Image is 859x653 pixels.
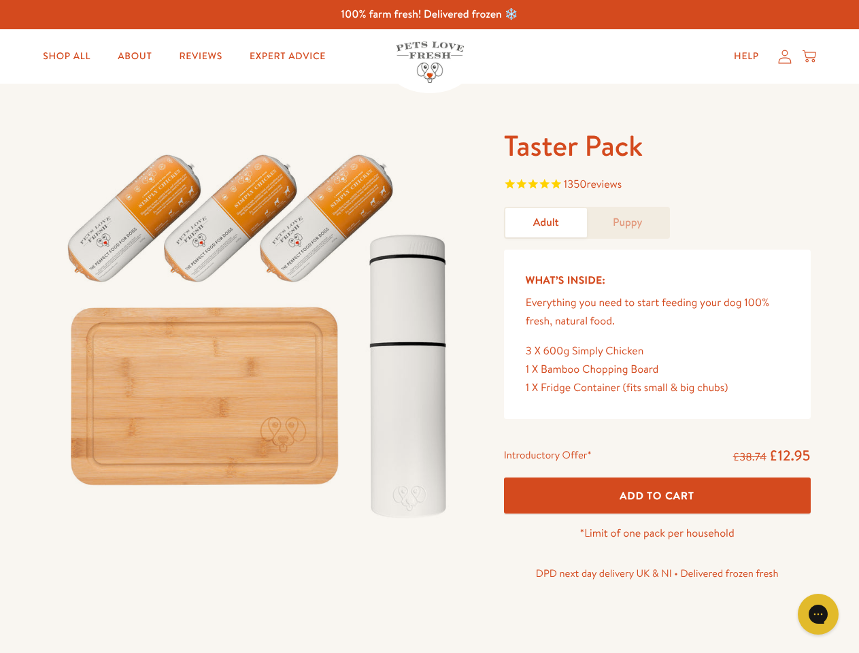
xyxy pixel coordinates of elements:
[505,208,587,237] a: Adult
[504,127,811,165] h1: Taster Pack
[396,41,464,83] img: Pets Love Fresh
[239,43,337,70] a: Expert Advice
[564,177,622,192] span: 1350 reviews
[769,446,811,465] span: £12.95
[733,450,767,465] s: £38.74
[168,43,233,70] a: Reviews
[526,271,789,289] h5: What’s Inside:
[620,488,694,503] span: Add To Cart
[723,43,770,70] a: Help
[504,446,592,467] div: Introductory Offer*
[107,43,163,70] a: About
[526,342,789,361] div: 3 X 600g Simply Chicken
[587,177,622,192] span: reviews
[526,362,659,377] span: 1 X Bamboo Chopping Board
[526,294,789,331] p: Everything you need to start feeding your dog 100% fresh, natural food.
[504,524,811,543] p: *Limit of one pack per household
[32,43,101,70] a: Shop All
[504,175,811,196] span: Rated 4.8 out of 5 stars 1350 reviews
[504,565,811,582] p: DPD next day delivery UK & NI • Delivered frozen fresh
[587,208,669,237] a: Puppy
[791,589,845,639] iframe: Gorgias live chat messenger
[526,379,789,397] div: 1 X Fridge Container (fits small & big chubs)
[504,478,811,514] button: Add To Cart
[49,127,471,533] img: Taster Pack - Adult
